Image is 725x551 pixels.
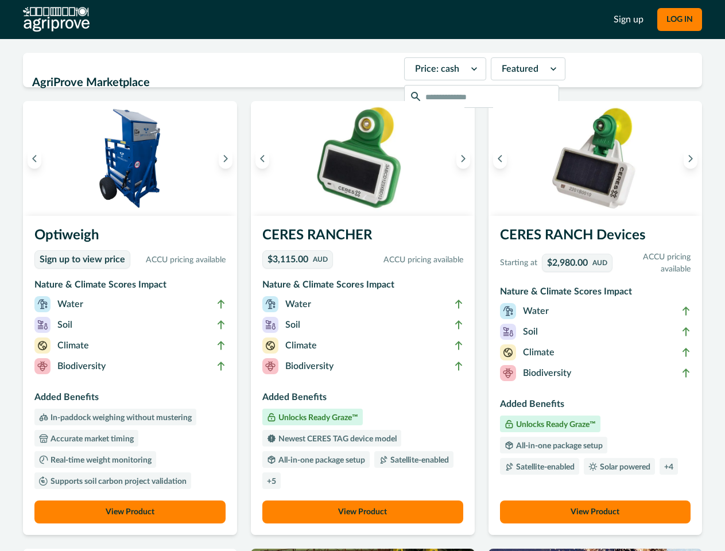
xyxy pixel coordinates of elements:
[500,225,691,250] h3: CERES RANCH Devices
[388,456,449,464] p: Satellite-enabled
[338,254,463,266] p: ACCU pricing available
[285,297,311,311] p: Water
[135,254,226,266] p: ACCU pricing available
[598,463,650,471] p: Solar powered
[657,8,702,31] button: LOG IN
[40,254,125,265] p: Sign up to view price
[500,257,537,269] p: Starting at
[285,339,317,352] p: Climate
[276,414,358,422] p: Unlocks Ready Graze™
[57,318,72,332] p: Soil
[276,435,397,443] p: Newest CERES TAG device model
[514,463,575,471] p: Satellite-enabled
[276,456,365,464] p: All-in-one package setup
[267,478,276,486] p: + 5
[614,13,643,26] a: Sign up
[493,148,507,169] button: Previous image
[456,148,470,169] button: Next image
[285,359,334,373] p: Biodiversity
[48,456,152,464] p: Real-time weight monitoring
[514,421,596,429] p: Unlocks Ready Graze™
[34,225,226,250] h3: Optiweigh
[219,148,232,169] button: Next image
[32,72,397,94] h2: AgriProve Marketplace
[514,442,603,450] p: All-in-one package setup
[23,101,237,216] img: An Optiweigh unit
[617,251,691,275] p: ACCU pricing available
[684,148,697,169] button: Next image
[500,500,691,523] button: View Product
[48,478,187,486] p: Supports soil carbon project validation
[251,101,475,216] img: A single CERES RANCHER device
[313,256,328,263] p: AUD
[262,225,463,250] h3: CERES RANCHER
[500,285,691,303] h3: Nature & Climate Scores Impact
[34,390,226,409] h3: Added Benefits
[34,250,130,269] a: Sign up to view price
[523,325,538,339] p: Soil
[48,414,192,422] p: In-paddock weighing without mustering
[23,7,90,32] img: AgriProve logo
[285,318,300,332] p: Soil
[592,259,607,266] p: AUD
[262,278,463,296] h3: Nature & Climate Scores Impact
[664,463,673,471] p: + 4
[488,101,703,216] img: A single CERES RANCH device
[48,435,134,443] p: Accurate market timing
[547,258,588,267] p: $2,980.00
[57,297,83,311] p: Water
[523,366,571,380] p: Biodiversity
[28,148,41,169] button: Previous image
[262,500,463,523] button: View Product
[523,304,549,318] p: Water
[34,278,226,296] h3: Nature & Climate Scores Impact
[262,390,463,409] h3: Added Benefits
[255,148,269,169] button: Previous image
[523,346,555,359] p: Climate
[34,500,226,523] button: View Product
[500,397,691,416] h3: Added Benefits
[57,359,106,373] p: Biodiversity
[267,255,308,264] p: $3,115.00
[57,339,89,352] p: Climate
